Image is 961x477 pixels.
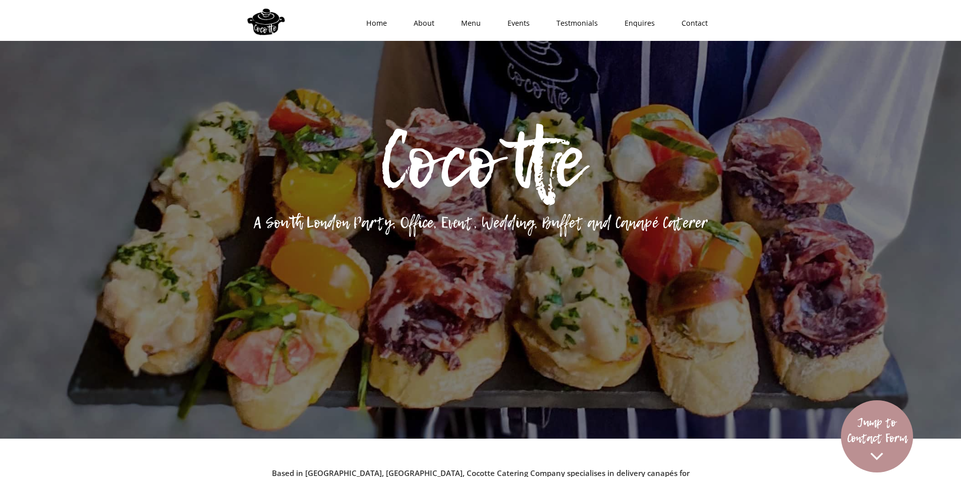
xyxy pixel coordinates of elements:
a: Contact [665,8,718,38]
a: Events [491,8,540,38]
a: Testmonials [540,8,608,38]
a: Home [350,8,397,38]
a: About [397,8,444,38]
a: Enquires [608,8,665,38]
a: Menu [444,8,491,38]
